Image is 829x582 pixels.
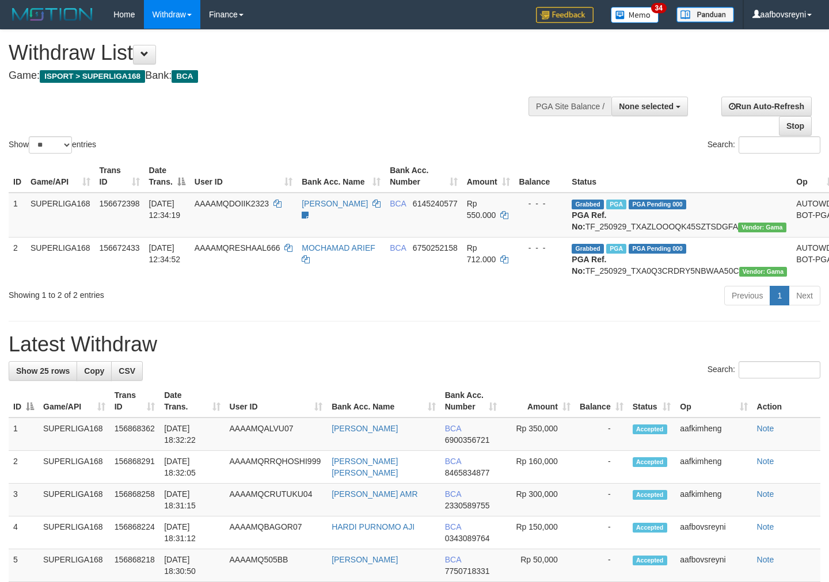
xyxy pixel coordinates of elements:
span: BCA [390,243,406,252]
span: None selected [619,102,674,111]
div: - - - [519,198,563,209]
th: Trans ID: activate to sort column ascending [110,385,160,418]
td: 5 [9,549,39,582]
th: Game/API: activate to sort column ascending [39,385,110,418]
button: None selected [611,97,688,116]
th: Bank Acc. Number: activate to sort column ascending [385,160,462,193]
a: Note [757,489,774,499]
td: 156868291 [110,451,160,484]
td: aafkimheng [675,451,752,484]
span: Copy 0343089764 to clipboard [445,534,490,543]
span: CSV [119,366,135,376]
a: Show 25 rows [9,361,77,381]
td: - [575,418,628,451]
td: SUPERLIGA168 [26,193,95,238]
span: 34 [651,3,667,13]
span: AAAAMQDOIIK2323 [195,199,269,208]
td: SUPERLIGA168 [39,418,110,451]
span: PGA Pending [629,244,686,254]
a: Note [757,522,774,531]
td: [DATE] 18:32:22 [159,418,225,451]
h1: Latest Withdraw [9,333,820,356]
a: Note [757,457,774,466]
td: AAAAMQALVU07 [225,418,328,451]
td: TF_250929_TXA0Q3CRDRY5NBWAA50C [567,237,792,281]
a: Note [757,555,774,564]
span: Copy 6750252158 to clipboard [413,243,458,252]
span: Copy 6900356721 to clipboard [445,435,490,445]
span: ISPORT > SUPERLIGA168 [40,70,145,83]
th: Bank Acc. Name: activate to sort column ascending [327,385,440,418]
span: Grabbed [572,244,604,254]
span: BCA [445,555,461,564]
a: Run Auto-Refresh [721,97,812,116]
a: CSV [111,361,143,381]
b: PGA Ref. No: [572,210,606,231]
a: [PERSON_NAME] AMR [332,489,417,499]
a: 1 [770,286,789,305]
th: Amount: activate to sort column ascending [462,160,515,193]
td: 2 [9,451,39,484]
input: Search: [739,361,820,378]
h1: Withdraw List [9,41,541,64]
a: Previous [724,286,770,305]
td: Rp 300,000 [501,484,575,516]
td: AAAAMQRRQHOSHI999 [225,451,328,484]
div: PGA Site Balance / [528,97,611,116]
b: PGA Ref. No: [572,255,606,275]
th: Game/API: activate to sort column ascending [26,160,95,193]
span: [DATE] 12:34:19 [149,199,181,220]
span: Rp 712.000 [467,243,496,264]
a: [PERSON_NAME] [332,424,398,433]
span: Copy 8465834877 to clipboard [445,468,490,477]
span: 156672433 [100,243,140,252]
td: aafkimheng [675,484,752,516]
td: Rp 160,000 [501,451,575,484]
span: BCA [172,70,197,83]
span: Show 25 rows [16,366,70,376]
span: Copy 2330589755 to clipboard [445,501,490,510]
td: aafbovsreyni [675,549,752,582]
td: 4 [9,516,39,549]
td: [DATE] 18:31:12 [159,516,225,549]
th: Bank Acc. Name: activate to sort column ascending [297,160,385,193]
span: Accepted [633,523,667,533]
td: TF_250929_TXAZLOOOQK45SZTSDGFA [567,193,792,238]
td: SUPERLIGA168 [39,484,110,516]
label: Search: [708,136,820,154]
td: 156868224 [110,516,160,549]
td: Rp 350,000 [501,418,575,451]
td: AAAAMQ505BB [225,549,328,582]
span: BCA [445,489,461,499]
td: 1 [9,418,39,451]
span: Accepted [633,457,667,467]
th: Status [567,160,792,193]
td: SUPERLIGA168 [26,237,95,281]
td: [DATE] 18:31:15 [159,484,225,516]
span: BCA [445,457,461,466]
th: Amount: activate to sort column ascending [501,385,575,418]
td: AAAAMQBAGOR07 [225,516,328,549]
td: [DATE] 18:30:50 [159,549,225,582]
td: 156868362 [110,418,160,451]
span: Copy 7750718331 to clipboard [445,566,490,576]
img: panduan.png [676,7,734,22]
a: HARDI PURNOMO AJI [332,522,414,531]
input: Search: [739,136,820,154]
th: User ID: activate to sort column ascending [225,385,328,418]
th: Balance [515,160,568,193]
div: - - - [519,242,563,254]
th: ID: activate to sort column descending [9,385,39,418]
div: Showing 1 to 2 of 2 entries [9,285,337,301]
span: Rp 550.000 [467,199,496,220]
span: [DATE] 12:34:52 [149,243,181,264]
td: Rp 50,000 [501,549,575,582]
th: Balance: activate to sort column ascending [575,385,628,418]
th: Action [752,385,820,418]
span: BCA [445,522,461,531]
th: Status: activate to sort column ascending [628,385,676,418]
td: SUPERLIGA168 [39,451,110,484]
span: Marked by aafsoycanthlai [606,244,626,254]
img: MOTION_logo.png [9,6,96,23]
a: [PERSON_NAME] [332,555,398,564]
